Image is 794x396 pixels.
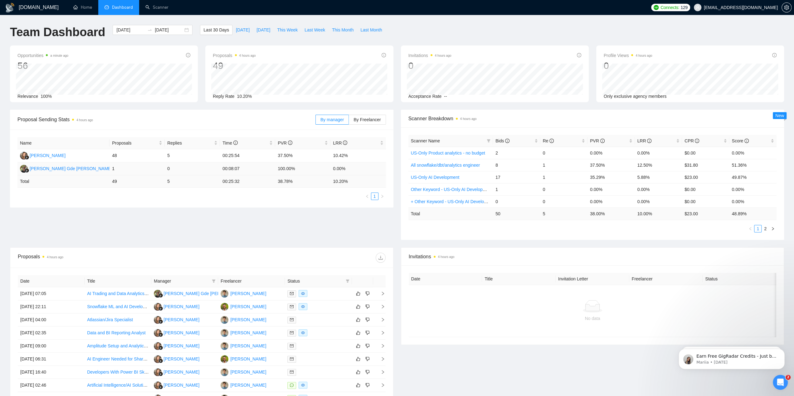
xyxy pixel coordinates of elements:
[203,26,229,33] span: Last 30 Days
[382,53,386,57] span: info-circle
[695,5,700,10] span: user
[14,19,24,29] img: Profile image for Mariia
[213,94,234,99] span: Reply Rate
[163,355,199,362] div: [PERSON_NAME]
[221,343,266,348] a: RT[PERSON_NAME]
[682,171,729,183] td: $23.00
[438,255,455,259] time: 4 hours ago
[18,275,85,287] th: Date
[230,303,266,310] div: [PERSON_NAME]
[773,375,788,390] iframe: Intercom live chat
[154,317,199,322] a: NK[PERSON_NAME]
[20,166,112,171] a: IB[PERSON_NAME] Gde [PERSON_NAME]
[356,330,360,335] span: like
[364,329,371,336] button: dislike
[682,195,729,208] td: $0.00
[408,208,493,220] td: Total
[17,52,68,59] span: Opportunities
[221,381,228,389] img: RT
[239,54,256,57] time: 4 hours ago
[411,199,496,204] a: + Other Keyword - US-Only AI Development
[213,52,256,59] span: Proposals
[356,317,360,322] span: like
[230,316,266,323] div: [PERSON_NAME]
[771,227,775,231] span: right
[769,225,777,232] button: right
[411,138,440,143] span: Scanner Name
[729,183,777,195] td: 0.00%
[275,162,330,175] td: 100.00%
[304,26,325,33] span: Last Week
[540,147,588,159] td: 0
[354,329,362,336] button: like
[163,303,199,310] div: [PERSON_NAME]
[682,147,729,159] td: $0.00
[163,316,199,323] div: [PERSON_NAME]
[253,25,274,35] button: [DATE]
[230,342,266,349] div: [PERSON_NAME]
[364,316,371,323] button: dislike
[444,94,447,99] span: --
[154,368,162,376] img: NK
[408,52,451,59] span: Invitations
[200,25,232,35] button: Last 30 Days
[635,195,682,208] td: 0.00%
[330,149,386,162] td: 10.42%
[356,304,360,309] span: like
[411,150,485,155] a: US-Only Product analytics - no budget
[729,195,777,208] td: 0.00%
[747,225,754,232] button: left
[635,208,682,220] td: 10.00 %
[87,370,226,375] a: Developers With Power BI Skills For Power BI Dashboards and Reports
[220,149,275,162] td: 00:25:54
[110,137,165,149] th: Proposals
[167,140,213,146] span: Replies
[769,225,777,232] li: Next Page
[556,273,629,285] th: Invitation Letter
[275,175,330,188] td: 38.78 %
[9,13,115,34] div: message notification from Mariia, 8w ago. Earn Free GigRadar Credits - Just by Sharing Your Story...
[435,54,451,57] time: 4 hours ago
[332,26,353,33] span: This Month
[154,343,199,348] a: NK[PERSON_NAME]
[73,5,92,10] a: homeHome
[754,225,761,232] a: 1
[87,304,155,309] a: Snowflake ML and AI Development
[87,383,170,388] a: Artificial Intelligence/AI Solutions Research
[17,175,110,188] td: Total
[782,5,791,10] span: setting
[354,381,362,389] button: like
[600,139,605,143] span: info-circle
[505,139,509,143] span: info-circle
[151,275,218,287] th: Manager
[493,147,540,159] td: 2
[493,208,540,220] td: 50
[290,292,294,295] span: mail
[729,171,777,183] td: 49.87%
[378,193,386,200] li: Next Page
[637,138,652,143] span: LRR
[604,94,667,99] span: Only exclusive agency members
[636,54,652,57] time: 4 hours ago
[549,139,554,143] span: info-circle
[762,225,769,232] li: 2
[105,5,109,9] span: dashboard
[158,346,163,350] img: gigradar-bm.png
[786,375,791,380] span: 2
[87,343,163,348] a: Amplitude Setup and Analytics Support
[364,355,371,363] button: dislike
[408,94,442,99] span: Acceptance Rate
[354,342,362,350] button: like
[5,3,15,13] img: logo
[165,162,220,175] td: 0
[221,382,266,387] a: RT[PERSON_NAME]
[346,279,349,283] span: filter
[85,275,151,287] th: Title
[635,159,682,171] td: 12.50%
[660,4,679,11] span: Connects:
[221,291,266,296] a: RT[PERSON_NAME]
[363,193,371,200] li: Previous Page
[27,18,108,172] span: Earn Free GigRadar Credits - Just by Sharing Your Story! 💬 Want more credits for sending proposal...
[221,303,228,311] img: U
[762,225,769,232] a: 2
